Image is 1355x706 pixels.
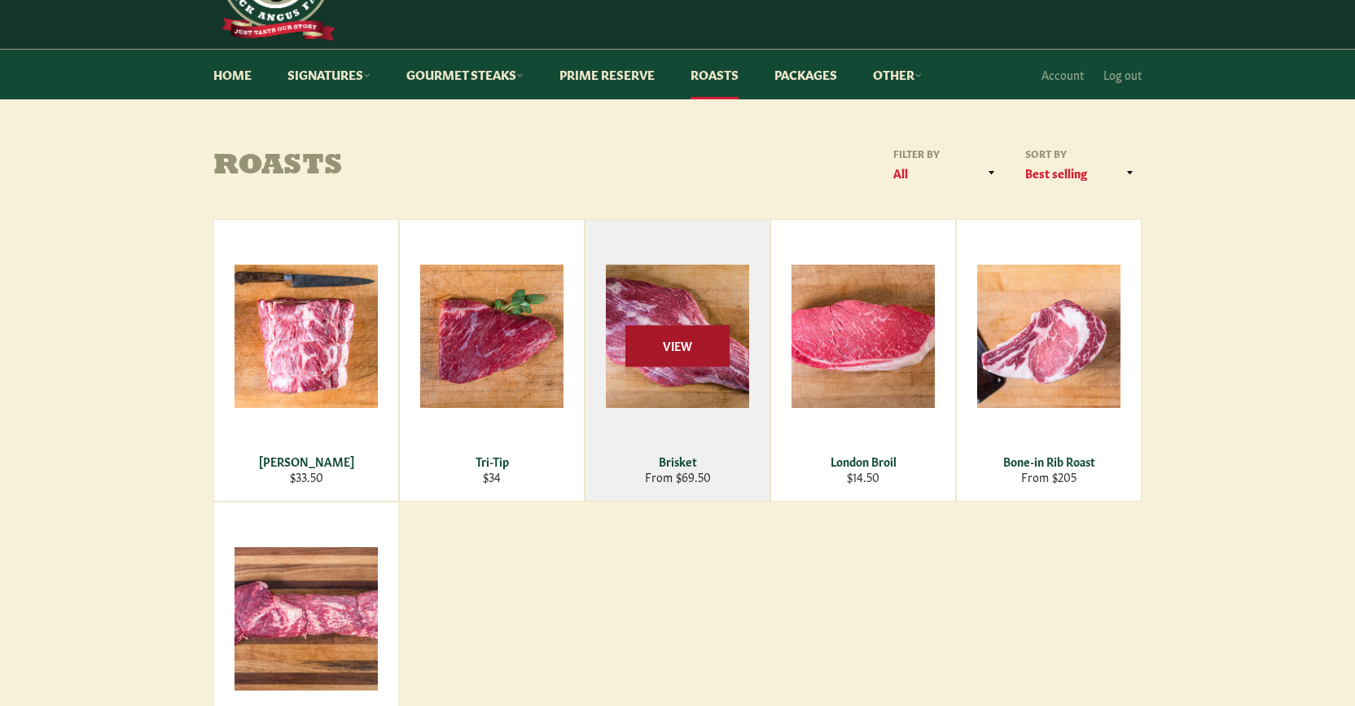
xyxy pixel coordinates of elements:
div: $14.50 [782,469,945,485]
a: Home [197,50,268,99]
img: Tri-Tip [420,265,563,408]
span: View [625,325,730,366]
a: Account [1033,50,1092,99]
img: Bone-in Rib Roast [977,265,1120,408]
a: Packages [758,50,853,99]
div: London Broil [782,454,945,469]
div: Bone-in Rib Roast [967,454,1131,469]
div: $34 [410,469,574,485]
a: Chuck Roast [PERSON_NAME] $33.50 [213,219,399,502]
a: Prime Reserve [543,50,671,99]
a: Bone-in Rib Roast Bone-in Rib Roast From $205 [956,219,1142,502]
img: Chuck Roast [235,265,378,408]
label: Sort by [1020,147,1142,160]
a: Log out [1095,50,1150,99]
a: Tri-Tip Tri-Tip $34 [399,219,585,502]
div: [PERSON_NAME] [225,454,388,469]
div: Tri-Tip [410,454,574,469]
a: Gourmet Steaks [390,50,540,99]
img: London Broil [792,265,935,408]
a: Other [857,50,938,99]
a: London Broil London Broil $14.50 [770,219,956,502]
a: Brisket Brisket From $69.50 View [585,219,770,502]
a: Roasts [674,50,755,99]
h1: Roasts [213,151,677,183]
div: From $205 [967,469,1131,485]
label: Filter by [888,147,1003,160]
img: Whole Tenderloin [235,547,378,691]
div: Brisket [596,454,760,469]
div: $33.50 [225,469,388,485]
a: Signatures [271,50,387,99]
